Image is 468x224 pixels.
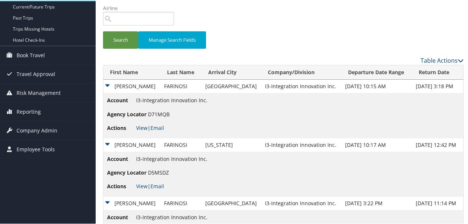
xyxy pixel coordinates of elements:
a: Email [150,182,164,189]
span: | [136,124,164,131]
span: Account [107,213,135,221]
td: FARINOSI [160,79,202,92]
span: Reporting [17,102,41,120]
td: FARINOSI [160,138,202,151]
th: Departure Date Range: activate to sort column ascending [341,65,412,79]
td: [PERSON_NAME] [103,79,160,92]
span: Book Travel [17,45,45,64]
span: D71MQB [148,110,170,117]
span: I3-Integration Innovation Inc. [136,155,208,162]
th: Last Name: activate to sort column ascending [160,65,202,79]
td: I3-Integration Innovation Inc. [261,79,341,92]
span: I3-Integration Innovation Inc. [136,96,208,103]
th: First Name: activate to sort column ascending [103,65,160,79]
span: Company Admin [17,121,57,139]
span: Actions [107,182,135,190]
th: Arrival City: activate to sort column ascending [202,65,262,79]
span: Agency Locator [107,110,146,118]
td: I3-Integration Innovation Inc. [261,138,341,151]
span: Actions [107,123,135,131]
a: Email [150,124,164,131]
span: Agency Locator [107,168,146,176]
td: [DATE] 3:18 PM [412,79,463,92]
td: [DATE] 12:42 PM [412,138,463,151]
th: Return Date: activate to sort column ascending [412,65,463,79]
td: [GEOGRAPHIC_DATA] [202,79,262,92]
span: Travel Approval [17,64,55,83]
span: Risk Management [17,83,61,101]
span: Employee Tools [17,139,55,158]
span: D5MSDZ [148,168,169,175]
button: Manage Search Fields [138,31,206,48]
td: [PERSON_NAME] [103,138,160,151]
td: [GEOGRAPHIC_DATA] [202,196,262,209]
td: [DATE] 11:14 PM [412,196,463,209]
td: [DATE] 10:15 AM [341,79,412,92]
td: [US_STATE] [202,138,262,151]
a: View [136,182,148,189]
label: Airline [103,4,180,11]
a: View [136,124,148,131]
td: [PERSON_NAME] [103,196,160,209]
th: Company/Division [261,65,341,79]
span: | [136,182,164,189]
td: [DATE] 10:17 AM [341,138,412,151]
td: FARINOSI [160,196,202,209]
span: I3-Integration Innovation Inc. [136,213,208,220]
span: Account [107,154,135,162]
td: I3-Integration Innovation Inc. [261,196,341,209]
td: [DATE] 3:22 PM [341,196,412,209]
button: Search [103,31,138,48]
a: Table Actions [421,56,464,64]
span: Account [107,96,135,104]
